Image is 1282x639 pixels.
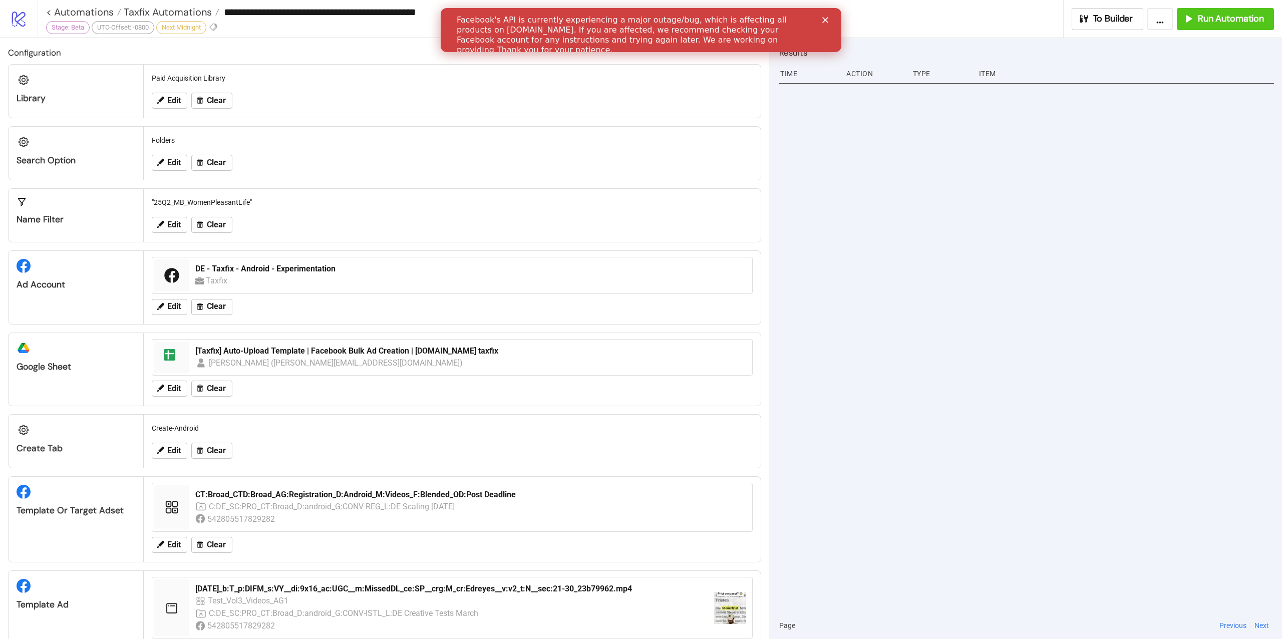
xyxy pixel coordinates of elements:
span: Edit [167,302,181,311]
button: To Builder [1072,8,1144,30]
span: Clear [207,540,226,549]
iframe: Intercom live chat banner [441,8,841,52]
img: https://scontent-fra5-1.xx.fbcdn.net/v/t15.5256-10/527337401_23971430042540398_244385345394405002... [714,592,746,624]
button: Clear [191,381,232,397]
div: Type [912,64,971,83]
button: ... [1147,8,1173,30]
button: Next [1251,620,1272,631]
div: 542805517829282 [207,513,277,525]
div: [DATE]_b:T_p:DIFM_s:VY__di:9x16_ac:UGC__m:MissedDL_ce:SP__crg:M_cr:Edreyes__v:v2_t:N__sec:21-30_2... [195,583,706,594]
div: Paid Acquisition Library [148,69,757,88]
span: Edit [167,540,181,549]
div: C:DE_SC:PRO_CT:Broad_D:android_G:CONV-REG_L:DE Scaling [DATE] [209,500,455,513]
div: Template or Target Adset [17,505,135,516]
button: Clear [191,217,232,233]
span: Edit [167,384,181,393]
div: Search Option [17,155,135,166]
div: Close [382,9,392,15]
span: Clear [207,302,226,311]
div: UTC-Offset: -0800 [92,21,154,34]
div: Google Sheet [17,361,135,373]
button: Clear [191,443,232,459]
button: Clear [191,155,232,171]
div: Next Midnight [156,21,206,34]
div: Test_Vol3_Videos_AG1 [208,594,290,607]
button: Edit [152,217,187,233]
a: Taxfix Automations [121,7,219,17]
span: Clear [207,158,226,167]
span: Clear [207,446,226,455]
span: Edit [167,158,181,167]
span: Run Automation [1198,13,1264,25]
h2: Configuration [8,46,761,59]
div: 542805517829282 [207,619,277,632]
button: Edit [152,537,187,553]
span: Clear [207,384,226,393]
span: Edit [167,446,181,455]
div: Action [845,64,904,83]
div: Create Tab [17,443,135,454]
button: Run Automation [1177,8,1274,30]
div: Create-Android [148,419,757,438]
button: Edit [152,381,187,397]
div: Taxfix [206,274,231,287]
div: CT:Broad_CTD:Broad_AG:Registration_D:Android_M:Videos_F:Blended_OD:Post Deadline [195,489,746,500]
div: Item [978,64,1274,83]
span: Edit [167,220,181,229]
div: Time [779,64,838,83]
div: Ad Account [17,279,135,290]
div: Folders [148,131,757,150]
button: Edit [152,299,187,315]
button: Clear [191,93,232,109]
div: C:DE_SC:PRO_CT:Broad_D:android_G:CONV-ISTL_L:DE Creative Tests March [209,607,479,619]
button: Edit [152,155,187,171]
h2: Results [779,46,1274,59]
button: Edit [152,93,187,109]
div: Name Filter [17,214,135,225]
div: [Taxfix] Auto-Upload Template | Facebook Bulk Ad Creation | [DOMAIN_NAME] taxfix [195,346,746,357]
a: < Automations [46,7,121,17]
span: Edit [167,96,181,105]
button: Previous [1216,620,1249,631]
div: Stage: Beta [46,21,90,34]
div: DE - Taxfix - Android - Experimentation [195,263,746,274]
div: Facebook's API is currently experiencing a major outage/bug, which is affecting all products on [... [16,7,369,47]
span: Clear [207,96,226,105]
span: Clear [207,220,226,229]
div: Library [17,93,135,104]
span: Page [779,620,795,631]
div: Template Ad [17,599,135,610]
button: Clear [191,299,232,315]
span: Taxfix Automations [121,6,212,19]
button: Edit [152,443,187,459]
button: Clear [191,537,232,553]
div: [PERSON_NAME] ([PERSON_NAME][EMAIL_ADDRESS][DOMAIN_NAME]) [209,357,463,369]
span: To Builder [1093,13,1133,25]
div: "25Q2_MB_WomenPleasantLife" [148,193,757,212]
